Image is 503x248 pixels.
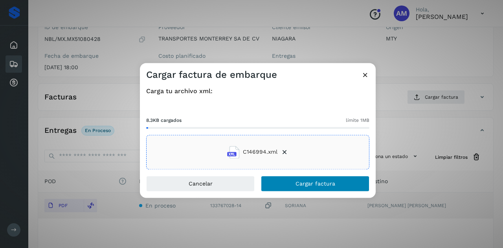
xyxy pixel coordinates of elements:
[146,117,182,124] span: 8.3KB cargados
[146,87,369,95] h4: Carga tu archivo xml:
[189,181,213,186] span: Cancelar
[296,181,335,186] span: Cargar factura
[243,148,277,156] span: C146994.xml
[346,117,369,124] span: límite 1MB
[146,69,277,81] h3: Cargar factura de embarque
[146,176,255,191] button: Cancelar
[261,176,369,191] button: Cargar factura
